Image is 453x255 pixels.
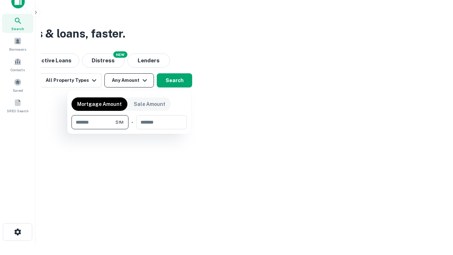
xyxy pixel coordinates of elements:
iframe: Chat Widget [418,198,453,232]
p: Mortgage Amount [77,100,122,108]
p: Sale Amount [134,100,165,108]
span: $1M [115,119,124,125]
div: - [131,115,133,129]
